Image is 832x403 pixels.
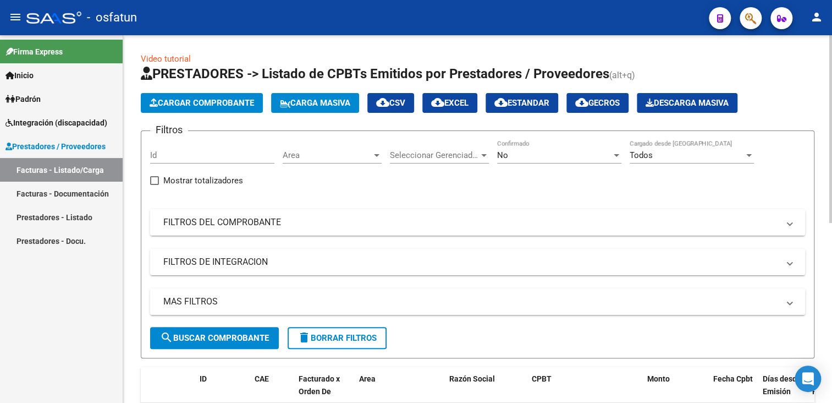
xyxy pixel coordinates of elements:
mat-icon: search [160,331,173,344]
mat-panel-title: FILTROS DE INTEGRACION [163,256,779,268]
mat-icon: cloud_download [431,96,444,109]
span: ID [200,374,207,383]
span: EXCEL [431,98,469,108]
span: Todos [630,150,653,160]
mat-panel-title: FILTROS DEL COMPROBANTE [163,216,779,228]
button: Cargar Comprobante [141,93,263,113]
span: CPBT [532,374,552,383]
mat-icon: menu [9,10,22,24]
mat-icon: delete [297,331,311,344]
span: CSV [376,98,405,108]
span: Inicio [5,69,34,81]
mat-icon: cloud_download [376,96,389,109]
span: - osfatun [87,6,137,30]
span: Mostrar totalizadores [163,174,243,187]
span: Cargar Comprobante [150,98,254,108]
app-download-masive: Descarga masiva de comprobantes (adjuntos) [637,93,737,113]
span: Integración (discapacidad) [5,117,107,129]
button: Estandar [486,93,558,113]
span: Fecha Cpbt [713,374,753,383]
span: Seleccionar Gerenciador [390,150,479,160]
span: Días desde Emisión [763,374,801,396]
span: CAE [255,374,269,383]
button: EXCEL [422,93,477,113]
span: Gecros [575,98,620,108]
span: PRESTADORES -> Listado de CPBTs Emitidos por Prestadores / Proveedores [141,66,609,81]
button: Descarga Masiva [637,93,737,113]
mat-icon: person [810,10,823,24]
button: Carga Masiva [271,93,359,113]
mat-panel-title: MAS FILTROS [163,296,779,308]
span: Area [283,150,372,160]
span: Padrón [5,93,41,105]
button: Buscar Comprobante [150,327,279,349]
button: Borrar Filtros [288,327,387,349]
button: CSV [367,93,414,113]
mat-expansion-panel-header: FILTROS DE INTEGRACION [150,249,805,275]
span: Razón Social [449,374,495,383]
mat-expansion-panel-header: FILTROS DEL COMPROBANTE [150,209,805,236]
mat-icon: cloud_download [494,96,508,109]
mat-icon: cloud_download [575,96,588,109]
span: Buscar Comprobante [160,333,269,343]
span: Facturado x Orden De [299,374,340,396]
button: Gecros [566,93,629,113]
span: Borrar Filtros [297,333,377,343]
span: Monto [647,374,670,383]
span: Descarga Masiva [646,98,729,108]
span: Firma Express [5,46,63,58]
a: Video tutorial [141,54,191,64]
mat-expansion-panel-header: MAS FILTROS [150,288,805,315]
div: Open Intercom Messenger [795,366,821,392]
h3: Filtros [150,122,188,138]
span: (alt+q) [609,70,635,80]
span: Area [359,374,376,383]
span: Carga Masiva [280,98,350,108]
span: Prestadores / Proveedores [5,140,106,153]
span: No [497,150,508,160]
span: Estandar [494,98,549,108]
